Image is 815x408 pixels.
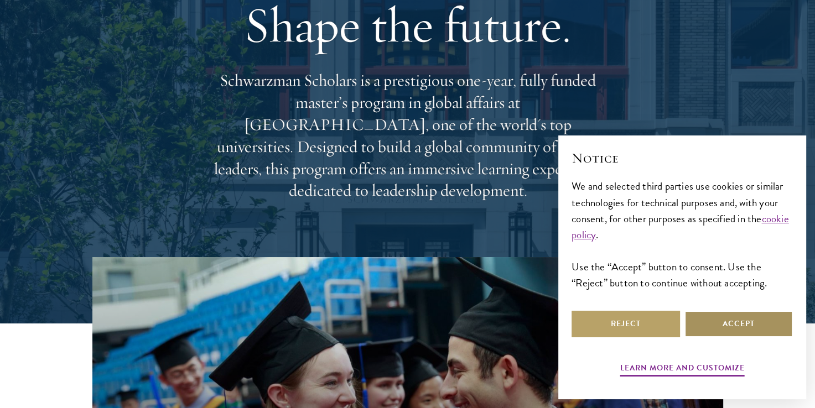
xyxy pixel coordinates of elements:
[572,149,793,168] h2: Notice
[572,178,793,290] div: We and selected third parties use cookies or similar technologies for technical purposes and, wit...
[620,361,745,378] button: Learn more and customize
[209,70,607,202] p: Schwarzman Scholars is a prestigious one-year, fully funded master’s program in global affairs at...
[684,311,793,337] button: Accept
[572,211,789,243] a: cookie policy
[572,311,680,337] button: Reject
